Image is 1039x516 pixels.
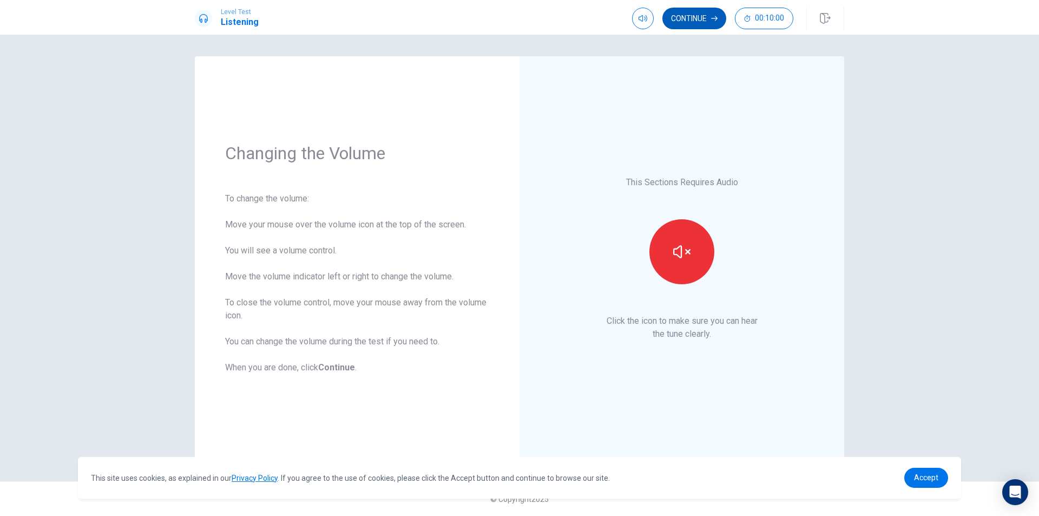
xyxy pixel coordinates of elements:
[221,16,259,29] h1: Listening
[904,468,948,488] a: dismiss cookie message
[232,474,278,482] a: Privacy Policy
[735,8,793,29] button: 00:10:00
[662,8,726,29] button: Continue
[221,8,259,16] span: Level Test
[755,14,784,23] span: 00:10:00
[607,315,758,341] p: Click the icon to make sure you can hear the tune clearly.
[225,192,489,374] div: To change the volume: Move your mouse over the volume icon at the top of the screen. You will see...
[225,142,489,164] h1: Changing the Volume
[78,457,961,499] div: cookieconsent
[1002,479,1028,505] div: Open Intercom Messenger
[91,474,610,482] span: This site uses cookies, as explained in our . If you agree to the use of cookies, please click th...
[914,473,938,482] span: Accept
[626,176,738,189] p: This Sections Requires Audio
[490,495,549,504] span: © Copyright 2025
[318,362,355,373] b: Continue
